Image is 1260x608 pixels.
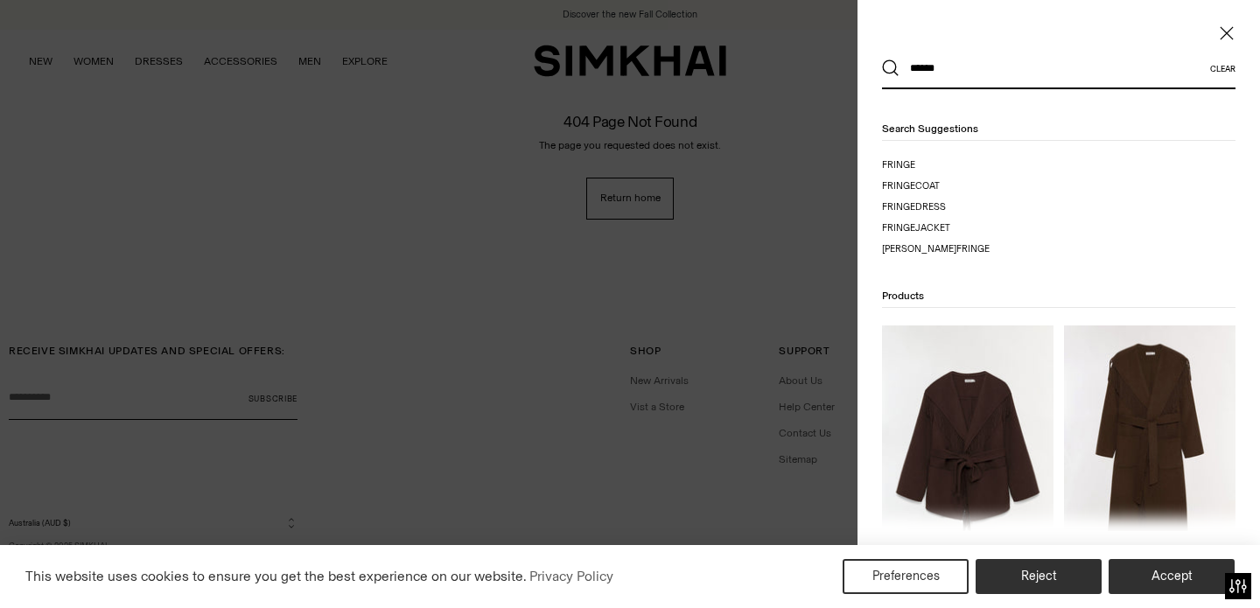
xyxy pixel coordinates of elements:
[882,179,1053,193] a: fringe coat
[915,201,946,213] span: dress
[915,222,950,234] span: jacket
[882,200,1053,214] a: fringe dress
[882,243,956,255] span: [PERSON_NAME]
[1109,559,1235,594] button: Accept
[1064,325,1235,583] img: Carrie Fringe Coat
[882,59,899,77] button: Search
[956,243,990,255] mark: fringe
[882,290,924,302] span: Products
[1210,64,1235,73] button: Clear
[882,201,915,213] mark: fringe
[882,221,1053,235] a: fringe jacket
[843,559,969,594] button: Preferences
[882,122,978,135] span: Search suggestions
[882,159,915,171] mark: fringe
[1218,24,1235,42] button: Close
[882,242,1053,256] a: carrie fringe
[882,180,915,192] mark: fringe
[25,568,527,584] span: This website uses cookies to ensure you get the best experience on our website.
[527,563,616,590] a: Privacy Policy (opens in a new tab)
[976,559,1102,594] button: Reject
[899,49,1210,87] input: What are you looking for?
[882,158,1053,172] a: fringe
[882,222,915,234] mark: fringe
[882,325,1053,583] img: Rowen Fringe Jacket
[915,180,940,192] span: coat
